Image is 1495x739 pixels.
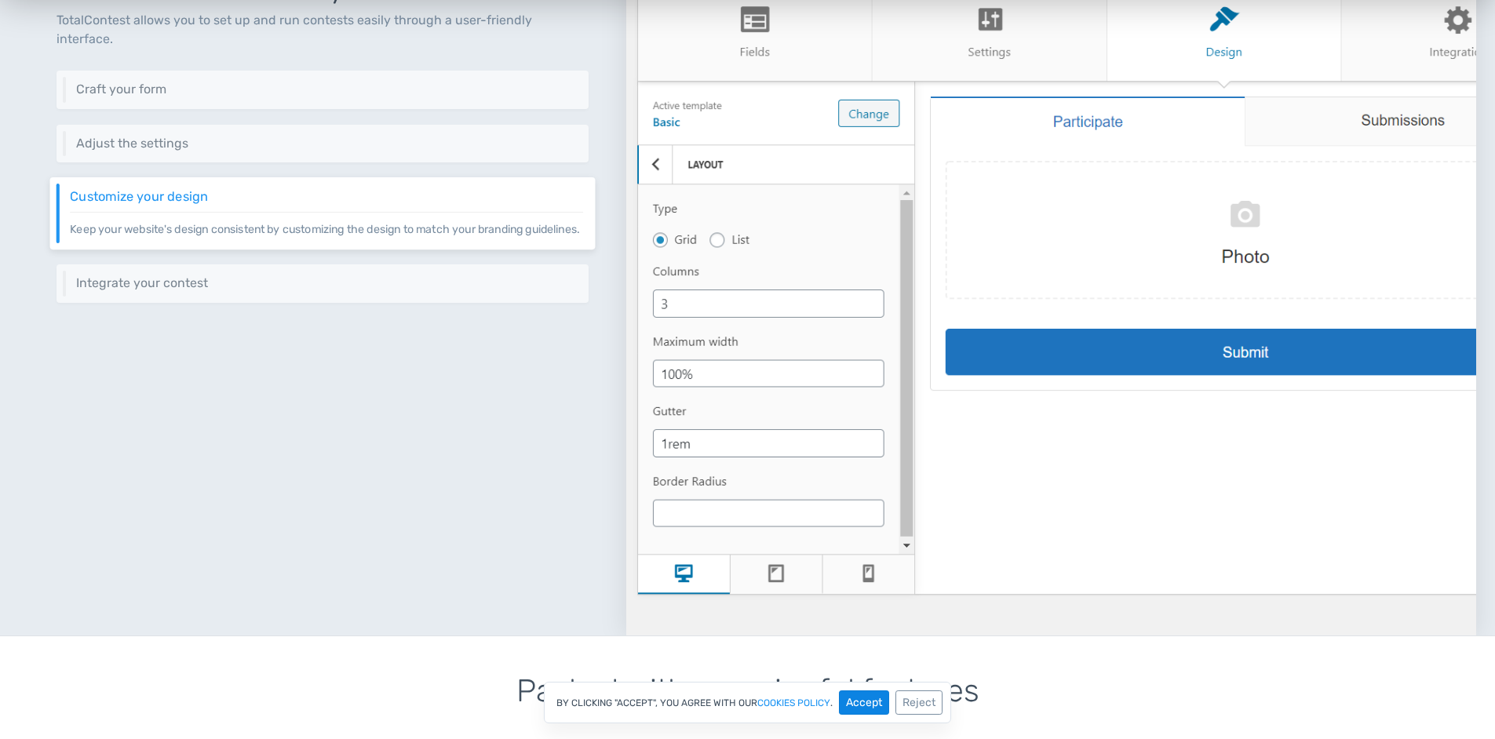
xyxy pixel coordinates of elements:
button: Accept [839,690,889,715]
p: Integrate your contest easily using different methods including shortcodes, embed code, REST API ... [76,290,577,291]
h6: Craft your form [76,82,577,96]
button: Reject [895,690,943,715]
div: By clicking "Accept", you agree with our . [544,682,951,723]
p: TotalContest allows you to set up and run contests easily through a user-friendly interface. [57,11,589,49]
h6: Integrate your contest [76,276,577,290]
a: cookies policy [757,698,830,708]
p: Adjust your contest's behavior through a rich set of settings and options. [76,150,577,151]
h6: Adjust the settings [76,137,577,151]
p: Keep your website's design consistent by customizing the design to match your branding guidelines. [70,212,583,238]
h6: Customize your design [70,190,583,204]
